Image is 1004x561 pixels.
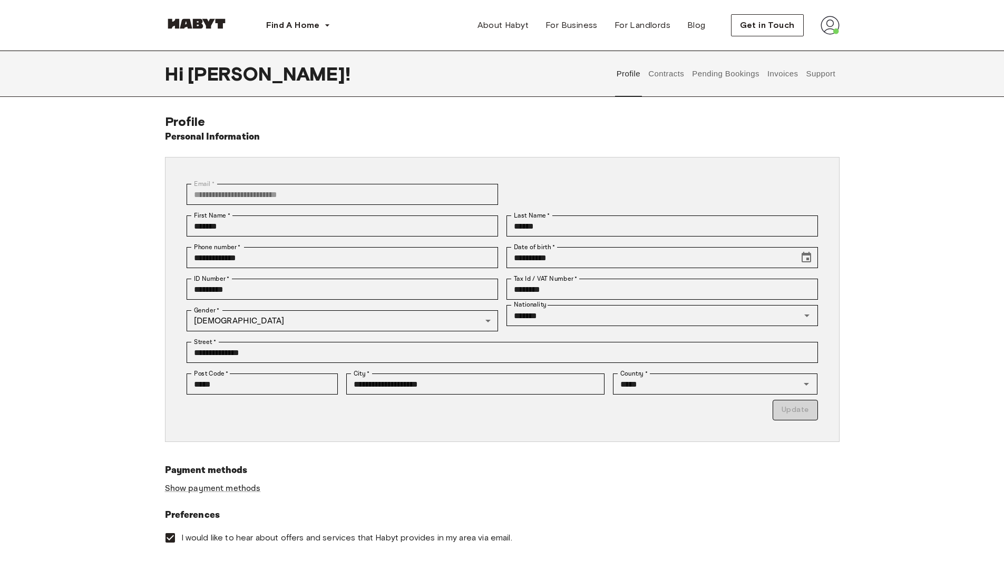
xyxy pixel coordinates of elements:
[821,16,840,35] img: avatar
[165,18,228,29] img: Habyt
[647,51,686,97] button: Contracts
[615,51,642,97] button: Profile
[731,14,804,36] button: Get in Touch
[165,483,261,494] a: Show payment methods
[691,51,761,97] button: Pending Bookings
[514,242,555,252] label: Date of birth
[620,369,648,378] label: Country
[766,51,799,97] button: Invoices
[194,179,215,189] label: Email
[258,15,339,36] button: Find A Home
[477,19,529,32] span: About Habyt
[514,300,547,309] label: Nationality
[194,242,241,252] label: Phone number
[469,15,537,36] a: About Habyt
[805,51,837,97] button: Support
[165,130,260,144] h6: Personal Information
[194,369,229,378] label: Post Code
[354,369,370,378] label: City
[612,51,839,97] div: user profile tabs
[799,377,814,391] button: Open
[194,211,230,220] label: First Name
[187,310,498,331] div: [DEMOGRAPHIC_DATA]
[165,63,188,85] span: Hi
[800,308,814,323] button: Open
[545,19,598,32] span: For Business
[194,306,219,315] label: Gender
[266,19,320,32] span: Find A Home
[606,15,679,36] a: For Landlords
[181,532,512,544] span: I would like to hear about offers and services that Habyt provides in my area via email.
[537,15,606,36] a: For Business
[188,63,350,85] span: [PERSON_NAME] !
[165,508,840,523] h6: Preferences
[187,184,498,205] div: You can't change your email address at the moment. Please reach out to customer support in case y...
[687,19,706,32] span: Blog
[615,19,670,32] span: For Landlords
[514,274,577,283] label: Tax Id / VAT Number
[740,19,795,32] span: Get in Touch
[514,211,550,220] label: Last Name
[194,274,229,283] label: ID Number
[194,337,216,347] label: Street
[165,114,206,129] span: Profile
[679,15,714,36] a: Blog
[796,247,817,268] button: Choose date, selected date is Oct 27, 2000
[165,463,840,478] h6: Payment methods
